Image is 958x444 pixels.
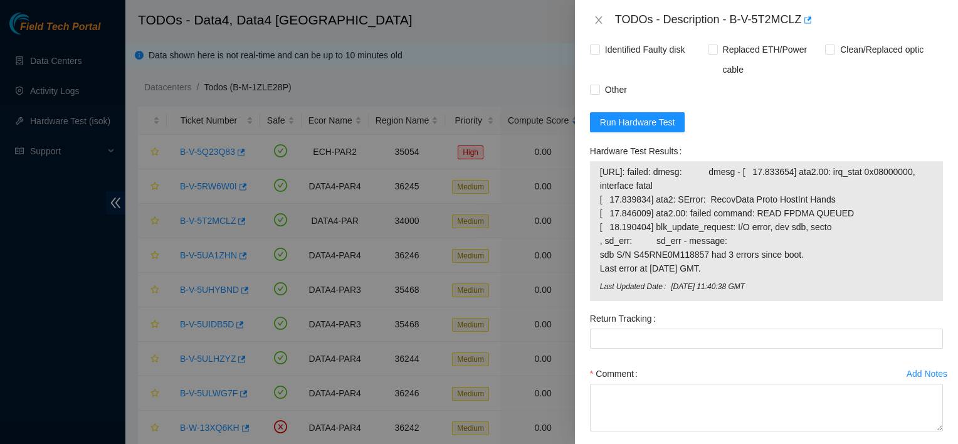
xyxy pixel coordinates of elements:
[590,364,643,384] label: Comment
[600,40,690,60] span: Identified Faulty disk
[590,309,661,329] label: Return Tracking
[590,14,608,26] button: Close
[600,115,675,129] span: Run Hardware Test
[906,364,948,384] button: Add Notes
[590,112,685,132] button: Run Hardware Test
[590,141,687,161] label: Hardware Test Results
[600,165,933,275] span: [URL]: failed: dmesg: dmesg - [ 17.833654] ata2.00: irq_stat 0x08000000, interface fatal [ 17.839...
[590,384,943,431] textarea: Comment
[615,10,943,30] div: TODOs - Description - B-V-5T2MCLZ
[671,281,933,293] span: [DATE] 11:40:38 GMT
[600,281,671,293] span: Last Updated Date
[718,40,826,80] span: Replaced ETH/Power cable
[907,369,947,378] div: Add Notes
[835,40,929,60] span: Clean/Replaced optic
[594,15,604,25] span: close
[600,80,632,100] span: Other
[590,329,943,349] input: Return Tracking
